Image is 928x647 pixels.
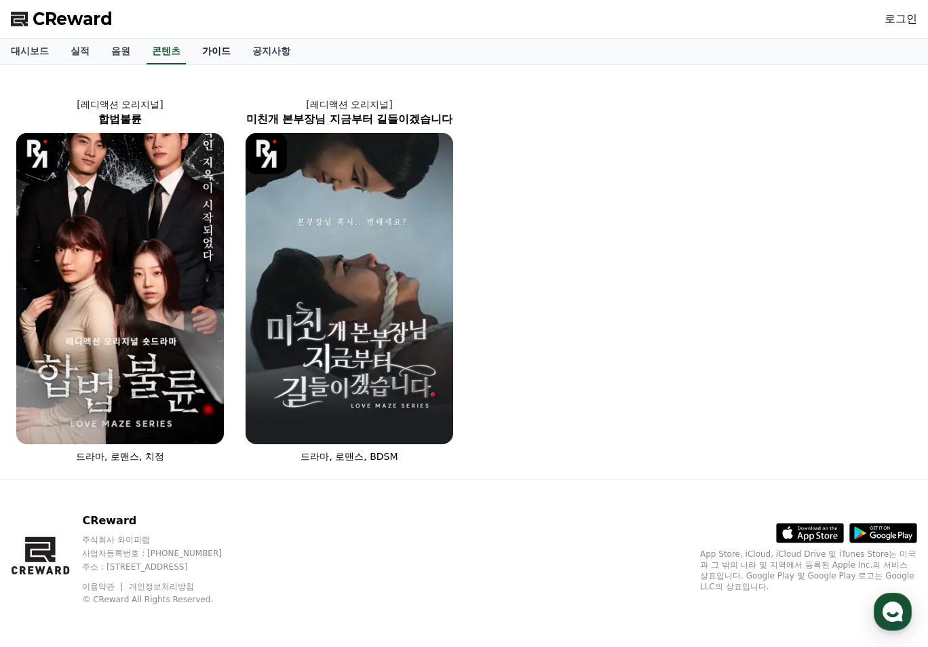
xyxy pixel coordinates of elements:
[235,87,464,474] a: [레디액션 오리지널] 미친개 본부장님 지금부터 길들이겠습니다 미친개 본부장님 지금부터 길들이겠습니다 [object Object] Logo 드라마, 로맨스, BDSM
[5,111,235,128] h2: 합법불륜
[885,11,917,27] a: 로그인
[16,133,58,174] img: [object Object] Logo
[4,430,90,464] a: 홈
[11,8,113,30] a: CReward
[700,549,917,592] p: App Store, iCloud, iCloud Drive 및 iTunes Store는 미국과 그 밖의 나라 및 지역에서 등록된 Apple Inc.의 서비스 상표입니다. Goo...
[100,39,141,64] a: 음원
[82,562,248,572] p: 주소 : [STREET_ADDRESS]
[210,450,226,461] span: 설정
[33,8,113,30] span: CReward
[124,451,140,462] span: 대화
[147,39,186,64] a: 콘텐츠
[235,111,464,128] h2: 미친개 본부장님 지금부터 길들이겠습니다
[301,451,398,462] span: 드라마, 로맨스, BDSM
[82,534,248,545] p: 주식회사 와이피랩
[191,39,241,64] a: 가이드
[43,450,51,461] span: 홈
[82,582,125,591] a: 이용약관
[246,133,287,174] img: [object Object] Logo
[82,594,248,605] p: © CReward All Rights Reserved.
[76,451,164,462] span: 드라마, 로맨스, 치정
[241,39,301,64] a: 공지사항
[246,133,453,444] img: 미친개 본부장님 지금부터 길들이겠습니다
[16,133,224,444] img: 합법불륜
[82,513,248,529] p: CReward
[82,548,248,559] p: 사업자등록번호 : [PHONE_NUMBER]
[90,430,175,464] a: 대화
[5,87,235,474] a: [레디액션 오리지널] 합법불륜 합법불륜 [object Object] Logo 드라마, 로맨스, 치정
[5,98,235,111] p: [레디액션 오리지널]
[60,39,100,64] a: 실적
[175,430,260,464] a: 설정
[129,582,194,591] a: 개인정보처리방침
[235,98,464,111] p: [레디액션 오리지널]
